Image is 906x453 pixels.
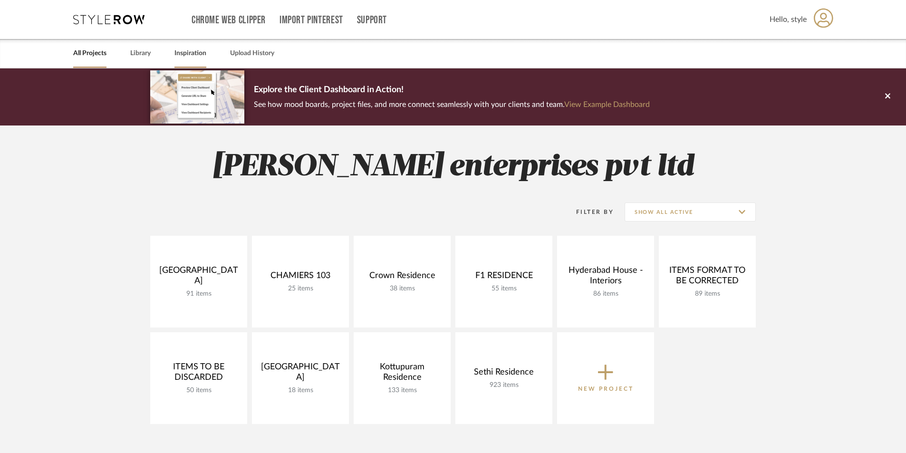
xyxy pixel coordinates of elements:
div: 50 items [158,386,240,395]
button: New Project [557,332,654,424]
div: 89 items [666,290,748,298]
div: ITEMS FORMAT TO BE CORRECTED [666,265,748,290]
div: F1 RESIDENCE [463,270,545,285]
a: Library [130,47,151,60]
div: 86 items [565,290,646,298]
div: Sethi Residence [463,367,545,381]
span: Hello, style [770,14,807,25]
div: 133 items [361,386,443,395]
div: Crown Residence [361,270,443,285]
div: CHAMIERS 103 [260,270,341,285]
div: ITEMS TO BE DISCARDED [158,362,240,386]
a: Support [357,16,387,24]
img: d5d033c5-7b12-40c2-a960-1ecee1989c38.png [150,70,244,123]
a: View Example Dashboard [564,101,650,108]
p: New Project [578,384,634,394]
a: Upload History [230,47,274,60]
a: Chrome Web Clipper [192,16,266,24]
h2: [PERSON_NAME] enterprises pvt ltd [111,149,795,185]
div: Hyderabad House - Interiors [565,265,646,290]
a: Inspiration [174,47,206,60]
div: 923 items [463,381,545,389]
p: See how mood boards, project files, and more connect seamlessly with your clients and team. [254,98,650,111]
div: [GEOGRAPHIC_DATA] [158,265,240,290]
div: 25 items [260,285,341,293]
div: 91 items [158,290,240,298]
p: Explore the Client Dashboard in Action! [254,83,650,98]
a: Import Pinterest [280,16,343,24]
div: 18 items [260,386,341,395]
div: [GEOGRAPHIC_DATA] [260,362,341,386]
div: 38 items [361,285,443,293]
div: Filter By [564,207,614,217]
div: Kottupuram Residence [361,362,443,386]
div: 55 items [463,285,545,293]
a: All Projects [73,47,106,60]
